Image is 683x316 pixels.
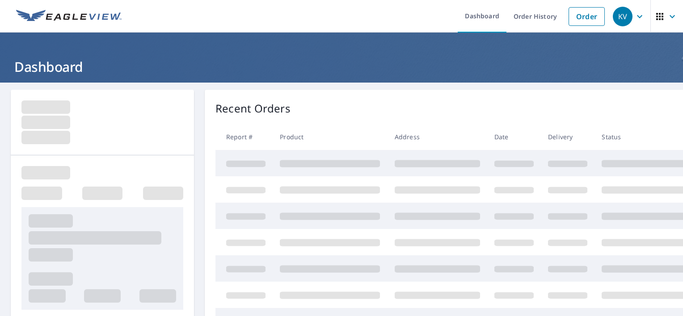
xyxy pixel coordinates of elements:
[11,58,672,76] h1: Dashboard
[541,124,594,150] th: Delivery
[613,7,632,26] div: KV
[215,124,273,150] th: Report #
[487,124,541,150] th: Date
[569,7,605,26] a: Order
[273,124,387,150] th: Product
[215,100,291,116] p: Recent Orders
[16,10,122,23] img: EV Logo
[388,124,487,150] th: Address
